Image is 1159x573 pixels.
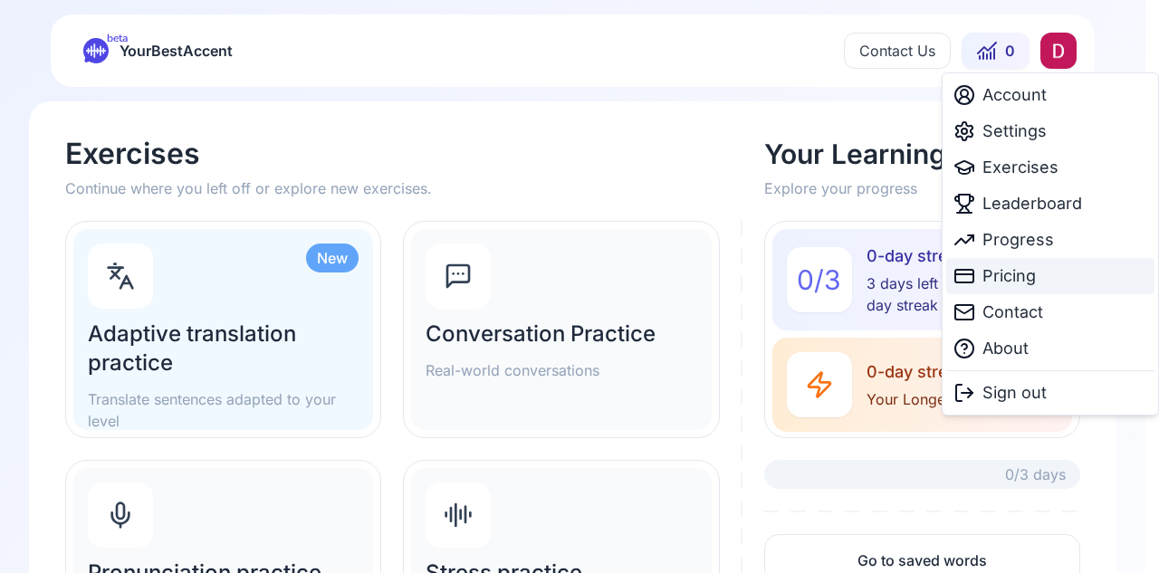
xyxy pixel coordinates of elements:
[982,300,1043,325] span: Contact
[982,191,1082,216] span: Leaderboard
[982,227,1054,253] span: Progress
[982,380,1047,406] span: Sign out
[982,82,1047,108] span: Account
[982,119,1047,144] span: Settings
[982,336,1029,361] span: About
[982,155,1058,180] span: Exercises
[982,263,1036,289] span: Pricing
